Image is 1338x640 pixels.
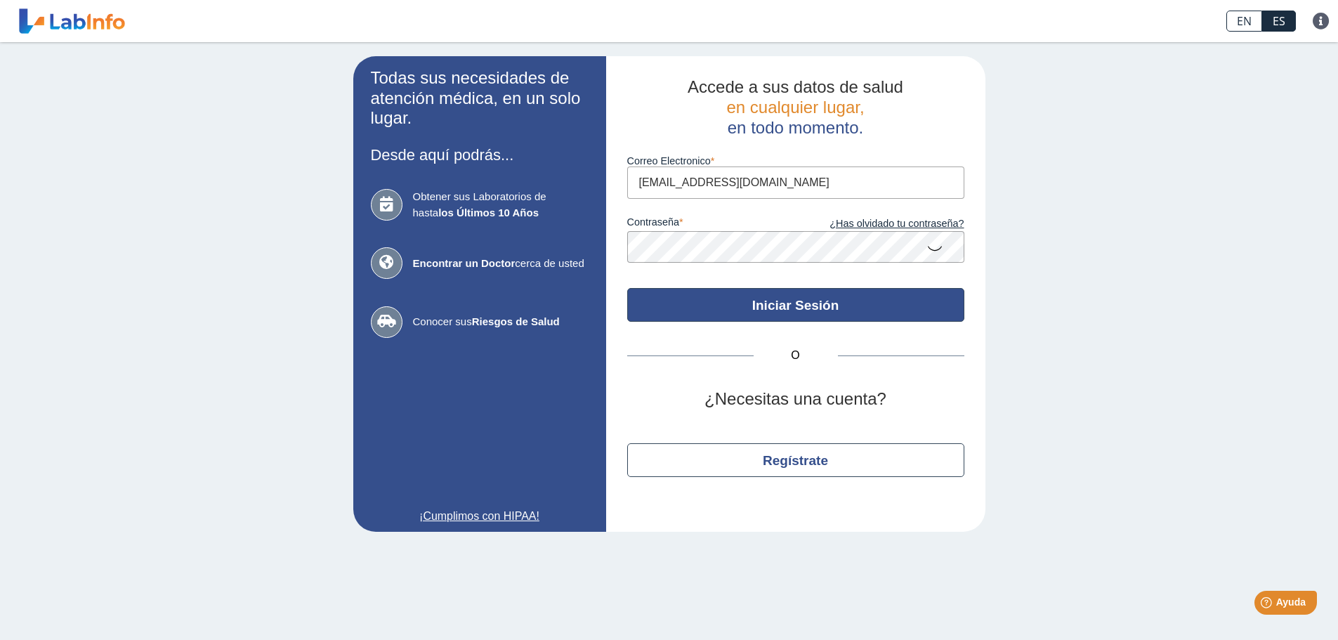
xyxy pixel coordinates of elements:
h3: Desde aquí podrás... [371,146,589,164]
a: EN [1226,11,1262,32]
b: Encontrar un Doctor [413,257,516,269]
label: Correo Electronico [627,155,964,166]
label: contraseña [627,216,796,232]
h2: ¿Necesitas una cuenta? [627,389,964,410]
b: los Últimos 10 Años [438,207,539,218]
span: cerca de usted [413,256,589,272]
h2: Todas sus necesidades de atención médica, en un solo lugar. [371,68,589,129]
span: Conocer sus [413,314,589,330]
a: ¿Has olvidado tu contraseña? [796,216,964,232]
span: en cualquier lugar, [726,98,864,117]
button: Iniciar Sesión [627,288,964,322]
span: Accede a sus datos de salud [688,77,903,96]
button: Regístrate [627,443,964,477]
b: Riesgos de Salud [472,315,560,327]
span: en todo momento. [728,118,863,137]
span: O [754,347,838,364]
iframe: Help widget launcher [1213,585,1323,625]
a: ¡Cumplimos con HIPAA! [371,508,589,525]
a: ES [1262,11,1296,32]
span: Obtener sus Laboratorios de hasta [413,189,589,221]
